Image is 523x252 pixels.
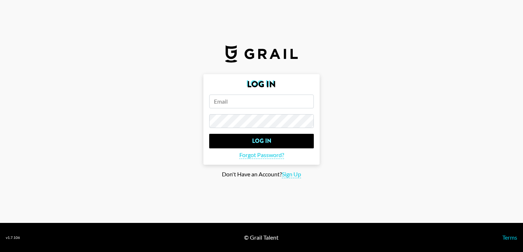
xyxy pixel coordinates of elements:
[209,80,314,89] h2: Log In
[6,171,517,178] div: Don't Have an Account?
[282,171,301,178] span: Sign Up
[225,45,298,63] img: Grail Talent Logo
[239,151,284,159] span: Forgot Password?
[209,134,314,148] input: Log In
[244,234,279,241] div: © Grail Talent
[209,95,314,108] input: Email
[6,235,20,240] div: v 1.7.106
[502,234,517,241] a: Terms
